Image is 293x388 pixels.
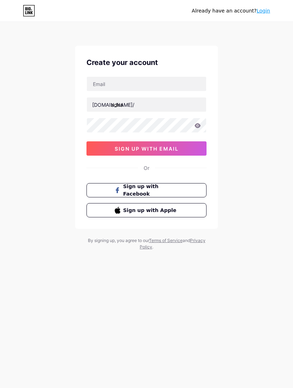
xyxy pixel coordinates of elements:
div: Or [144,164,149,172]
button: Sign up with Facebook [86,183,207,197]
div: Already have an account? [192,7,270,15]
input: Email [87,77,206,91]
a: Login [257,8,270,14]
span: sign up with email [115,146,179,152]
button: Sign up with Apple [86,203,207,217]
span: Sign up with Facebook [123,183,179,198]
a: Terms of Service [149,238,183,243]
span: Sign up with Apple [123,207,179,214]
div: [DOMAIN_NAME]/ [92,101,134,109]
input: username [87,97,206,112]
div: By signing up, you agree to our and . [86,237,207,250]
button: sign up with email [86,141,207,156]
div: Create your account [86,57,207,68]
